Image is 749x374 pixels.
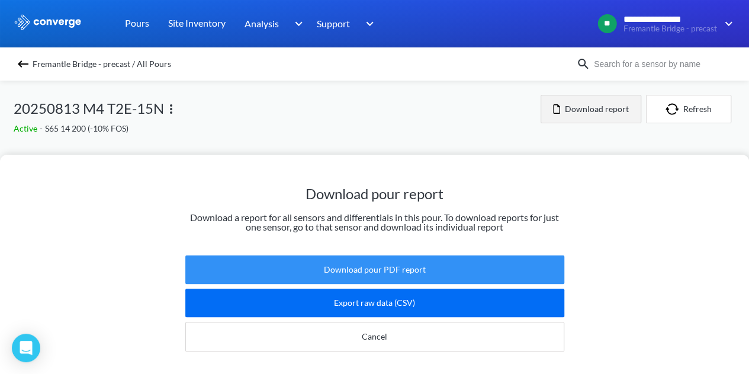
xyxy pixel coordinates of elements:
h1: Download pour report [185,184,564,203]
button: Cancel [185,322,564,351]
span: Fremantle Bridge - precast [623,24,717,33]
img: backspace.svg [16,57,30,71]
input: Search for a sensor by name [590,57,734,71]
button: Export raw data (CSV) [185,289,564,317]
span: Analysis [245,16,279,31]
button: Download pour PDF report [185,255,564,284]
img: downArrow.svg [717,17,736,31]
span: Support [317,16,350,31]
p: Download a report for all sensors and differentials in this pour. To download reports for just on... [185,213,564,232]
span: Fremantle Bridge - precast / All Pours [33,56,171,72]
img: logo_ewhite.svg [14,14,82,30]
img: downArrow.svg [358,17,377,31]
img: icon-search.svg [576,57,590,71]
img: downArrow.svg [287,17,306,31]
div: Open Intercom Messenger [12,334,40,362]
